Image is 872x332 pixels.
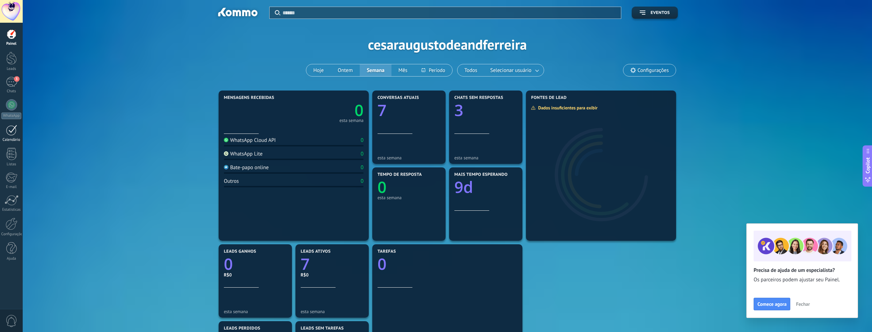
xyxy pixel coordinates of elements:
span: Os parceiros podem ajustar seu Painel. [754,276,851,283]
span: Tarefas [378,249,396,254]
button: Fechar [793,299,813,309]
button: Período [415,64,452,76]
a: 7 [301,253,364,275]
div: Bate-papo online [224,164,269,171]
div: 0 [361,164,364,171]
text: 3 [454,100,463,121]
div: esta semana [378,155,440,160]
span: Configurações [638,67,669,73]
div: E-mail [1,185,22,189]
button: Selecionar usuário [484,64,544,76]
span: Eventos [651,10,670,15]
div: esta semana [339,119,364,122]
span: Mensagens recebidas [224,95,274,100]
span: Fontes de lead [531,95,567,100]
button: Mês [391,64,415,76]
span: Tempo de resposta [378,172,422,177]
span: Selecionar usuário [489,66,533,75]
button: Comece agora [754,298,790,310]
div: 0 [361,151,364,157]
span: Leads ganhos [224,249,256,254]
a: 0 [378,253,517,275]
span: Leads perdidos [224,326,260,331]
span: Mais tempo esperando [454,172,508,177]
div: Listas [1,162,22,167]
button: Semana [360,64,391,76]
div: esta semana [454,155,517,160]
button: Todos [457,64,484,76]
span: Chats sem respostas [454,95,503,100]
div: Estatísticas [1,208,22,212]
text: 7 [378,100,387,121]
h2: Precisa de ajuda de um especialista? [754,267,851,274]
div: Painel [1,42,22,46]
button: Hoje [306,64,331,76]
div: Calendário [1,138,22,142]
img: WhatsApp Lite [224,151,228,156]
text: 0 [354,100,364,121]
div: esta semana [378,195,440,200]
div: Outros [224,178,239,185]
span: 3 [14,76,20,82]
a: 0 [224,253,287,275]
text: 0 [378,253,387,275]
div: 0 [361,137,364,144]
a: 9d [454,176,517,198]
div: Chats [1,89,22,94]
text: 0 [224,253,233,275]
img: WhatsApp Cloud API [224,138,228,142]
div: Configurações [1,232,22,237]
div: WhatsApp [1,113,21,119]
span: Leads sem tarefas [301,326,344,331]
text: 9d [454,176,473,198]
div: Ajuda [1,257,22,261]
img: Bate-papo online [224,165,228,169]
span: Leads ativos [301,249,331,254]
span: Copilot [864,158,871,174]
div: R$0 [301,272,364,278]
span: Fechar [796,302,810,306]
div: 0 [361,178,364,185]
div: WhatsApp Lite [224,151,263,157]
a: 0 [294,100,364,121]
text: 7 [301,253,310,275]
button: Ontem [331,64,360,76]
div: Dados insuficientes para exibir [531,105,602,111]
span: Conversas atuais [378,95,419,100]
div: WhatsApp Cloud API [224,137,276,144]
button: Eventos [632,7,678,19]
text: 0 [378,176,387,198]
span: Comece agora [757,302,786,306]
div: esta semana [301,309,364,314]
div: R$0 [224,272,287,278]
div: Leads [1,67,22,71]
div: esta semana [224,309,287,314]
